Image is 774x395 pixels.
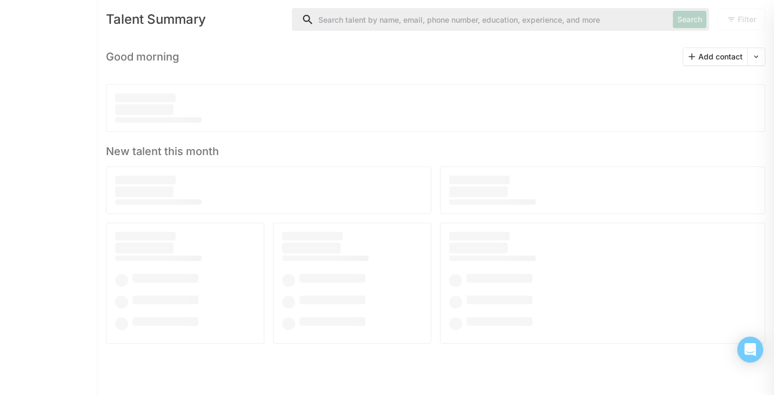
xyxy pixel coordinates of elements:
button: Add contact [683,48,747,65]
div: Open Intercom Messenger [737,337,763,363]
input: Search [292,9,669,30]
h3: Good morning [106,50,179,63]
h3: New talent this month [106,140,765,158]
div: Talent Summary [106,13,283,26]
